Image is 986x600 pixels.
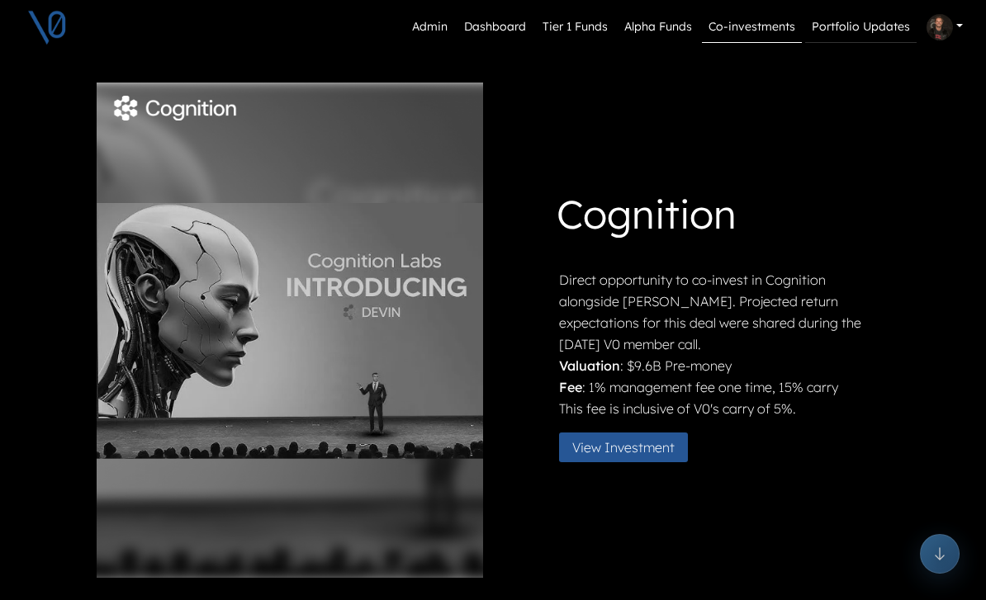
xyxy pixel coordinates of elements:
[927,14,953,40] img: Profile
[457,12,533,43] a: Dashboard
[559,432,688,462] button: View Investment
[559,269,886,355] p: Direct opportunity to co-invest in Cognition alongside [PERSON_NAME]. Projected return expectatio...
[559,437,701,454] a: View Investment
[557,185,886,249] h1: Cognition
[559,357,620,374] strong: Valuation
[536,12,614,43] a: Tier 1 Funds
[805,12,917,43] a: Portfolio Updates
[97,83,483,578] img: Cognition-Labs.png
[113,96,237,120] img: Fund Logo
[559,379,582,395] strong: Fee
[559,398,886,419] p: This fee is inclusive of V0's carry of 5%.
[559,376,886,398] p: : 1% management fee one time, 15% carry
[405,12,454,43] a: Admin
[559,355,886,376] p: : $9.6B Pre-money
[618,12,699,43] a: Alpha Funds
[702,12,802,43] a: Co-investments
[26,7,68,48] img: V0 logo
